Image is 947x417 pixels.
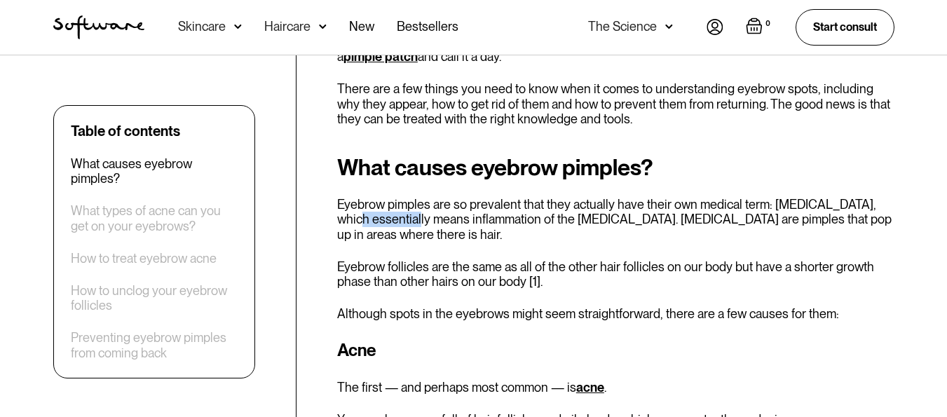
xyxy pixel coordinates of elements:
[71,251,217,266] a: How to treat eyebrow acne
[234,20,242,34] img: arrow down
[337,380,894,395] p: The first — and perhaps most common — is .
[337,259,894,289] p: Eyebrow follicles are the same as all of the other hair follicles on our body but have a shorter ...
[71,331,238,361] a: Preventing eyebrow pimples from coming back
[337,81,894,127] p: There are a few things you need to know when it comes to understanding eyebrow spots, including w...
[588,20,657,34] div: The Science
[337,197,894,242] p: Eyebrow pimples are so prevalent that they actually have their own medical term: [MEDICAL_DATA], ...
[71,283,238,313] a: How to unclog your eyebrow follicles
[665,20,673,34] img: arrow down
[576,380,604,395] a: acne
[53,15,144,39] a: home
[763,18,773,30] div: 0
[746,18,773,37] a: Open empty cart
[71,123,180,139] div: Table of contents
[53,15,144,39] img: Software Logo
[178,20,226,34] div: Skincare
[337,155,894,180] h2: What causes eyebrow pimples?
[796,9,894,45] a: Start consult
[343,49,418,64] a: pimple patch
[71,204,238,234] a: What types of acne can you get on your eyebrows?
[264,20,311,34] div: Haircare
[71,156,238,186] a: What causes eyebrow pimples?
[319,20,327,34] img: arrow down
[337,306,894,322] p: Although spots in the eyebrows might seem straightforward, there are a few causes for them:
[337,338,894,363] h3: Acne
